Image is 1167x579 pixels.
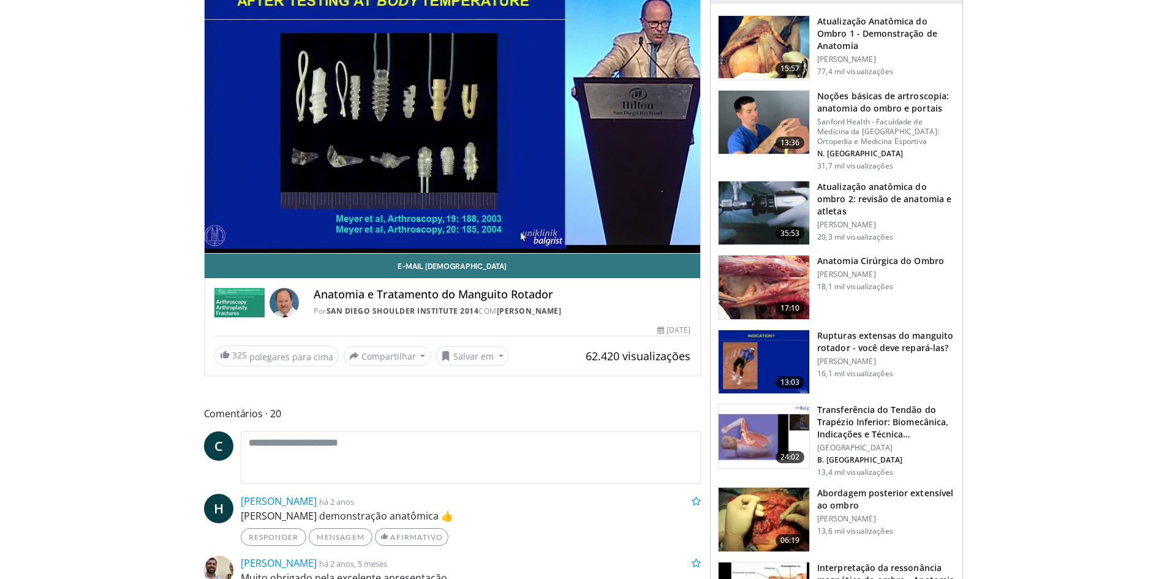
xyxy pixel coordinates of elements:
button: Compartilhar [344,346,431,366]
font: E-mail [DEMOGRAPHIC_DATA] [398,262,507,270]
font: Rupturas extensas do manguito rotador - você deve repará-las? [817,330,953,354]
font: Atualização Anatômica do Ombro 1 - Demonstração de Anatomia [817,15,937,51]
font: [GEOGRAPHIC_DATA] [817,442,893,453]
a: 13:03 Rupturas extensas do manguito rotador - você deve repará-las? [PERSON_NAME] 16,1 mil visual... [718,330,955,395]
img: 38533_0000_3.png.150x105_q85_crop-smart_upscale.jpg [719,330,809,394]
font: [DATE] [667,325,690,335]
font: [PERSON_NAME] [817,356,876,366]
img: 003f300e-98b5-4117-aead-6046ac8f096e.150x105_q85_crop-smart_upscale.jpg [719,404,809,468]
a: H [204,494,233,523]
a: Responder [241,528,307,546]
font: B. [GEOGRAPHIC_DATA] [817,455,902,465]
font: [PERSON_NAME] [817,513,876,524]
a: 325 polegares para cima [214,346,339,366]
a: [PERSON_NAME] [497,306,562,316]
font: Por [314,306,327,316]
a: 24:02 Transferência do Tendão do Trapézio Inferior: Biomecânica, Indicações e Técnica… [GEOGRAPHI... [718,404,955,477]
font: Salvar em [453,350,494,362]
a: Afirmativo [375,528,448,546]
a: [PERSON_NAME] [241,556,317,570]
font: COM [478,306,497,316]
font: 13:03 [780,377,800,387]
font: 06:19 [780,535,800,545]
font: Compartilhar [361,350,416,362]
img: 9534a039-0eaa-4167-96cf-d5be049a70d8.150x105_q85_crop-smart_upscale.jpg [719,91,809,154]
font: [PERSON_NAME] [817,269,876,279]
img: Avatar [270,288,299,317]
a: C [204,431,233,461]
button: Salvar em [436,346,509,366]
font: 13,4 mil visualizações [817,467,893,477]
a: 15:57 Atualização Anatômica do Ombro 1 - Demonstração de Anatomia [PERSON_NAME] 77,4 mil visualiz... [718,15,955,80]
img: 62ee2ea4-b2af-4bbb-a20f-cc4cb1de2535.150x105_q85_crop-smart_upscale.jpg [719,488,809,551]
a: 06:19 Abordagem posterior extensível ao ombro [PERSON_NAME] 13,6 mil visualizações [718,487,955,552]
font: [PERSON_NAME] [817,54,876,64]
font: 15:57 [780,63,800,74]
font: Sanford Health - Faculdade de Medicina da [GEOGRAPHIC_DATA]: Ortopedia e Medicina Esportiva [817,116,939,146]
a: Mensagem [309,528,372,546]
font: 20 [270,407,281,420]
font: 62.420 visualizações [586,349,690,363]
a: 17:10 Anatomia Cirúrgica do Ombro [PERSON_NAME] 18,1 mil visualizações [718,255,955,320]
font: [PERSON_NAME] [817,219,876,230]
font: 35:53 [780,228,800,238]
font: N. [GEOGRAPHIC_DATA] [817,148,903,159]
font: 13,6 mil visualizações [817,526,893,536]
font: H [214,499,224,517]
font: Comentários [204,407,263,420]
a: E-mail [DEMOGRAPHIC_DATA] [205,254,701,278]
font: polegares para cima [249,351,333,363]
font: Anatomia e Tratamento do Manguito Rotador [314,287,553,301]
a: [PERSON_NAME] [241,494,317,508]
font: 77,4 mil visualizações [817,66,893,77]
img: laj_3.png.150x105_q85_crop-smart_upscale.jpg [719,16,809,80]
font: Atualização anatômica do ombro 2: revisão de anatomia e atletas [817,181,951,217]
font: 16,1 mil visualizações [817,368,893,379]
font: Afirmativo [390,532,443,542]
font: Responder [249,532,299,542]
font: 325 [232,349,247,361]
font: C [214,437,223,455]
font: Noções básicas de artroscopia: anatomia do ombro e portais [817,90,949,114]
font: 17:10 [780,303,800,313]
a: San Diego Shoulder Institute 2014 [327,306,479,316]
a: 13:36 Noções básicas de artroscopia: anatomia do ombro e portais Sanford Health - Faculdade de Me... [718,90,955,171]
font: Anatomia Cirúrgica do Ombro [817,255,944,267]
img: 306176_0003_1.png.150x105_q85_crop-smart_upscale.jpg [719,255,809,319]
font: Abordagem posterior extensível ao ombro [817,487,953,511]
font: 31,7 mil visualizações [817,161,893,171]
font: há 2 anos [319,496,354,507]
a: 35:53 Atualização anatômica do ombro 2: revisão de anatomia e atletas [PERSON_NAME] 20,3 mil visu... [718,181,955,246]
img: Instituto do Ombro de San Diego 2014 [214,288,265,317]
font: 13:36 [780,137,800,148]
font: Transferência do Tendão do Trapézio Inferior: Biomecânica, Indicações e Técnica… [817,404,948,440]
font: 20,3 mil visualizações [817,232,893,242]
img: 49076_0000_3.png.150x105_q85_crop-smart_upscale.jpg [719,181,809,245]
font: Mensagem [317,532,364,542]
font: [PERSON_NAME] demonstração anatômica 👍 [241,509,453,523]
font: 18,1 mil visualizações [817,281,893,292]
font: há 2 anos, 5 meses [319,558,387,569]
font: 24:02 [780,452,800,462]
